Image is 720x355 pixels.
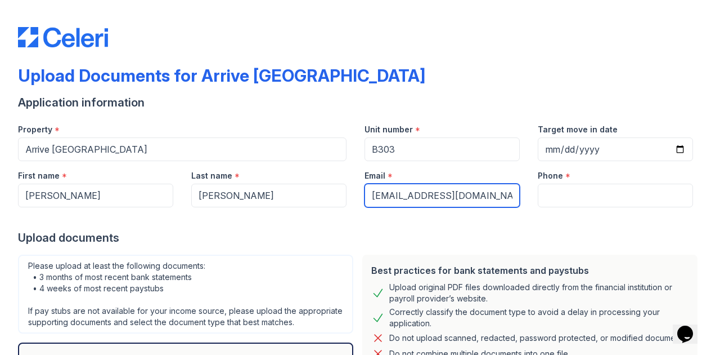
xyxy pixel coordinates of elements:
div: Upload original PDF files downloaded directly from the financial institution or payroll provider’... [389,282,688,304]
label: Unit number [364,124,413,135]
label: First name [18,170,60,181]
div: Best practices for bank statements and paystubs [371,264,688,277]
div: Application information [18,95,702,110]
label: Target move in date [538,124,618,135]
label: Email [364,170,385,181]
label: Last name [191,170,232,181]
div: Do not upload scanned, redacted, password protected, or modified documents. [389,331,688,345]
div: Upload Documents for Arrive [GEOGRAPHIC_DATA] [18,65,425,86]
div: Upload documents [18,230,702,246]
img: CE_Logo_Blue-a8612792a0a2168367f1c8372b55b34899dd931a85d93a1a3d3e32e68fde9ad4.png [18,27,108,47]
label: Property [18,124,52,135]
div: Correctly classify the document type to avoid a delay in processing your application. [389,307,688,329]
iframe: chat widget [673,310,709,344]
div: Please upload at least the following documents: • 3 months of most recent bank statements • 4 wee... [18,255,353,334]
label: Phone [538,170,563,181]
